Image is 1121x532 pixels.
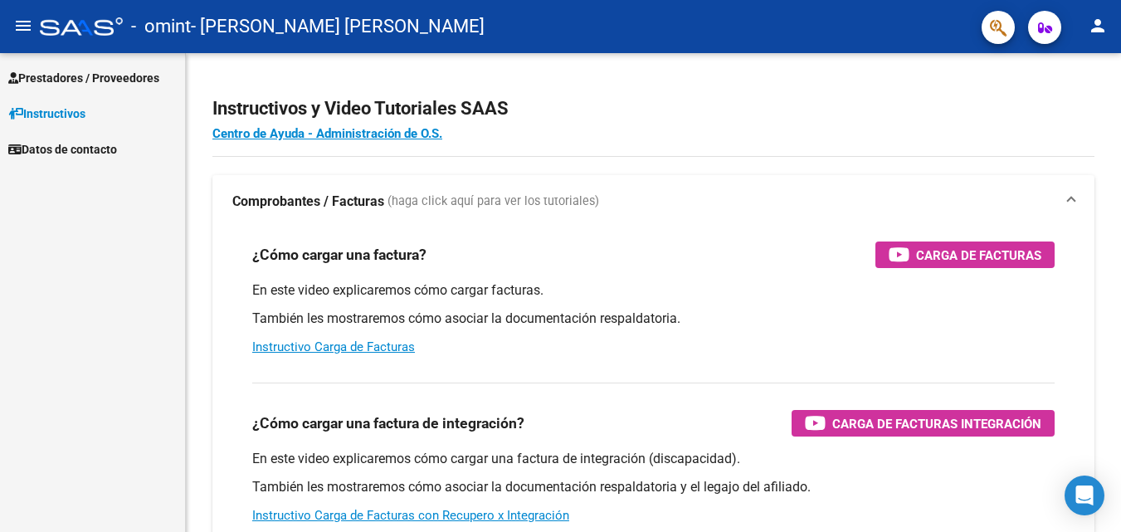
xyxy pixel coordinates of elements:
button: Carga de Facturas [875,242,1055,268]
p: En este video explicaremos cómo cargar una factura de integración (discapacidad). [252,450,1055,468]
h3: ¿Cómo cargar una factura de integración? [252,412,524,435]
mat-icon: menu [13,16,33,36]
p: También les mostraremos cómo asociar la documentación respaldatoria. [252,310,1055,328]
mat-icon: person [1088,16,1108,36]
mat-expansion-panel-header: Comprobantes / Facturas (haga click aquí para ver los tutoriales) [212,175,1094,228]
span: - omint [131,8,191,45]
p: En este video explicaremos cómo cargar facturas. [252,281,1055,300]
strong: Comprobantes / Facturas [232,193,384,211]
span: Carga de Facturas Integración [832,413,1041,434]
h3: ¿Cómo cargar una factura? [252,243,426,266]
span: Carga de Facturas [916,245,1041,266]
a: Instructivo Carga de Facturas con Recupero x Integración [252,508,569,523]
h2: Instructivos y Video Tutoriales SAAS [212,93,1094,124]
a: Instructivo Carga de Facturas [252,339,415,354]
span: Datos de contacto [8,140,117,159]
button: Carga de Facturas Integración [792,410,1055,437]
a: Centro de Ayuda - Administración de O.S. [212,126,442,141]
span: (haga click aquí para ver los tutoriales) [387,193,599,211]
div: Open Intercom Messenger [1065,476,1104,515]
p: También les mostraremos cómo asociar la documentación respaldatoria y el legajo del afiliado. [252,478,1055,496]
span: Prestadores / Proveedores [8,69,159,87]
span: - [PERSON_NAME] [PERSON_NAME] [191,8,485,45]
span: Instructivos [8,105,85,123]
